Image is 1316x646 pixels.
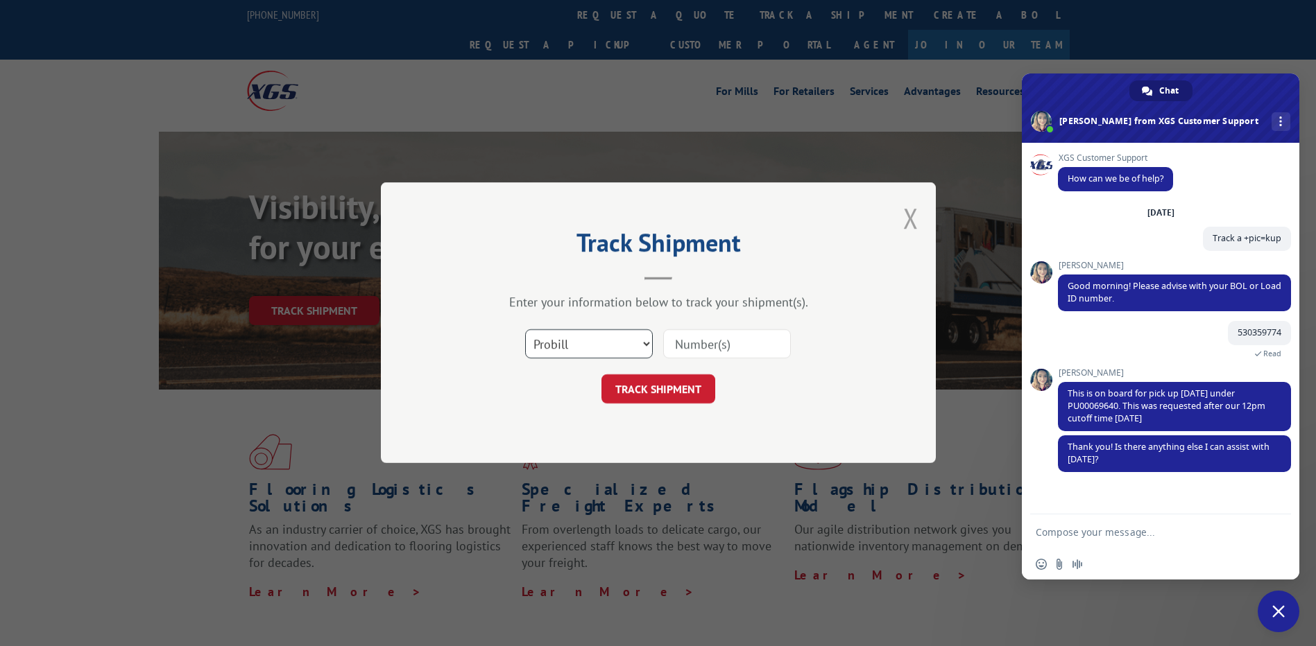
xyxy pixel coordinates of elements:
span: Read [1263,349,1281,358]
span: Audio message [1072,559,1083,570]
span: This is on board for pick up [DATE] under PU00069640. This was requested after our 12pm cutoff ti... [1068,387,1265,424]
span: How can we be of help? [1068,173,1163,184]
div: Chat [1129,80,1193,101]
span: Good morning! Please advise with your BOL or Load ID number. [1068,280,1281,304]
span: Send a file [1054,559,1065,570]
span: Insert an emoji [1036,559,1047,570]
input: Number(s) [663,330,791,359]
button: TRACK SHIPMENT [601,375,715,404]
span: [PERSON_NAME] [1058,261,1291,270]
button: Close modal [903,200,918,236]
span: 530359774 [1238,326,1281,338]
span: Chat [1159,80,1179,101]
div: Close chat [1258,591,1299,632]
span: Thank you! Is there anything else I can assist with [DATE]? [1068,441,1270,465]
div: [DATE] [1147,209,1174,217]
h2: Track Shipment [450,233,866,259]
span: Track a +pic=kup [1213,232,1281,244]
div: More channels [1272,112,1290,131]
div: Enter your information below to track your shipment(s). [450,295,866,311]
textarea: Compose your message... [1036,526,1255,539]
span: [PERSON_NAME] [1058,368,1291,378]
span: XGS Customer Support [1058,153,1173,163]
